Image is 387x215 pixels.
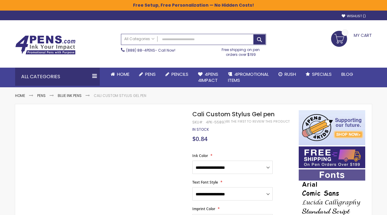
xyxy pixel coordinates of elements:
[171,71,188,77] span: Pencils
[106,68,134,81] a: Home
[192,127,209,132] div: Availability
[117,71,129,77] span: Home
[301,68,337,81] a: Specials
[145,71,156,77] span: Pens
[192,135,207,143] span: $0.84
[192,110,275,118] span: Cali Custom Stylus Gel pen
[15,68,100,86] div: All Categories
[15,93,25,98] a: Home
[192,206,215,211] span: Imprint Color
[124,37,154,41] span: All Categories
[126,48,155,53] a: (888) 88-4PENS
[223,68,274,87] a: 4PROMOTIONALITEMS
[192,180,218,185] span: Text Font Style
[228,71,269,83] span: 4PROMOTIONAL ITEMS
[134,68,161,81] a: Pens
[226,119,290,124] a: Be the first to review this product
[206,120,226,125] div: 4PK-55897
[342,14,366,18] a: Wishlist
[161,68,193,81] a: Pencils
[15,35,76,55] img: 4Pens Custom Pens and Promotional Products
[285,71,296,77] span: Rush
[192,120,203,125] strong: SKU
[58,93,82,98] a: Blue ink Pens
[37,93,46,98] a: Pens
[94,93,146,98] li: Cali Custom Stylus Gel pen
[193,68,223,87] a: 4Pens4impact
[198,71,218,83] span: 4Pens 4impact
[341,71,353,77] span: Blog
[299,146,365,168] img: Free shipping on orders over $199
[192,153,208,158] span: Ink Color
[216,45,266,57] div: Free shipping on pen orders over $199
[312,71,332,77] span: Specials
[121,34,158,44] a: All Categories
[192,127,209,132] span: In stock
[337,68,358,81] a: Blog
[274,68,301,81] a: Rush
[126,48,175,53] span: - Call Now!
[299,110,365,145] img: 4pens 4 kids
